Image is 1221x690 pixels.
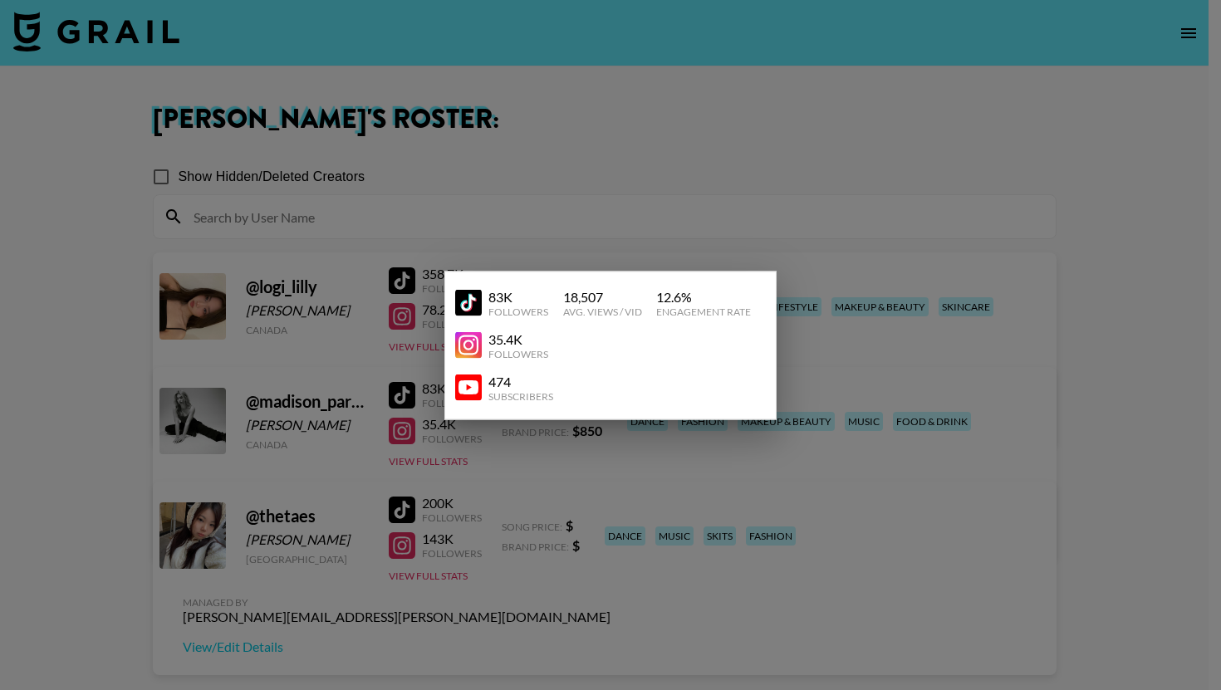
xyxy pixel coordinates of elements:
div: 18,507 [563,288,642,305]
img: YouTube [455,290,482,316]
div: Subscribers [488,389,553,402]
div: Engagement Rate [656,305,751,317]
div: 474 [488,373,553,389]
img: YouTube [455,332,482,359]
div: 35.4K [488,330,548,347]
div: Followers [488,305,548,317]
div: 83K [488,288,548,305]
div: 12.6 % [656,288,751,305]
div: Avg. Views / Vid [563,305,642,317]
img: YouTube [455,374,482,401]
div: Followers [488,347,548,360]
